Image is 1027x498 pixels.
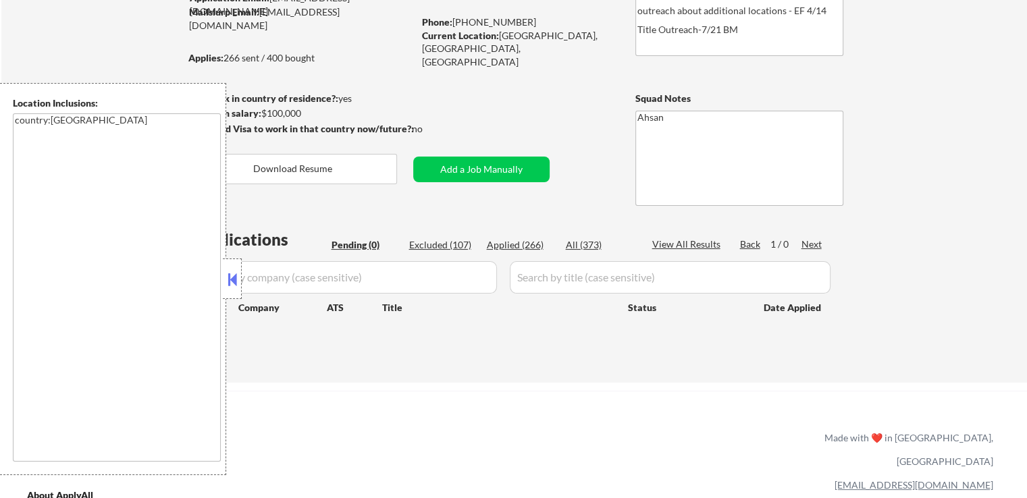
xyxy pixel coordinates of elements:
div: $100,000 [188,107,413,120]
strong: Mailslurp Email: [189,6,259,18]
div: Next [801,238,823,251]
div: 266 sent / 400 bought [188,51,413,65]
input: Search by company (case sensitive) [193,261,497,294]
div: no [412,122,450,136]
div: Location Inclusions: [13,96,221,110]
div: yes [188,92,409,105]
button: Download Resume [189,154,397,184]
div: Squad Notes [635,92,843,105]
a: Refer & earn free applications 👯‍♀️ [27,445,542,459]
strong: Phone: [422,16,452,28]
strong: Can work in country of residence?: [188,92,338,104]
div: Date Applied [764,301,823,314]
div: Made with ❤️ in [GEOGRAPHIC_DATA], [GEOGRAPHIC_DATA] [819,426,993,473]
div: ATS [327,301,382,314]
div: Title [382,301,615,314]
div: [PHONE_NUMBER] [422,16,613,29]
div: Pending (0) [332,238,399,252]
div: Back [740,238,762,251]
div: View All Results [652,238,725,251]
strong: Current Location: [422,30,499,41]
a: [EMAIL_ADDRESS][DOMAIN_NAME] [835,479,993,491]
div: [GEOGRAPHIC_DATA], [GEOGRAPHIC_DATA], [GEOGRAPHIC_DATA] [422,29,613,69]
div: Applications [193,231,327,248]
div: Excluded (107) [409,238,477,252]
strong: Will need Visa to work in that country now/future?: [189,123,414,134]
button: Add a Job Manually [413,157,550,182]
input: Search by title (case sensitive) [510,261,831,294]
div: Company [238,301,327,314]
div: Applied (266) [487,238,554,252]
div: 1 / 0 [770,238,801,251]
div: All (373) [566,238,633,252]
div: Status [628,295,744,319]
div: [EMAIL_ADDRESS][DOMAIN_NAME] [189,5,413,32]
strong: Applies: [188,52,223,63]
